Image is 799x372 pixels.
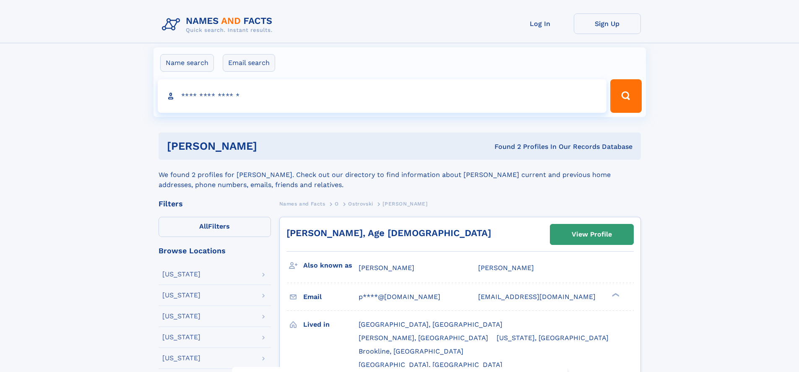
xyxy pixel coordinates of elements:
[162,313,200,320] div: [US_STATE]
[478,293,596,301] span: [EMAIL_ADDRESS][DOMAIN_NAME]
[610,292,620,298] div: ❯
[359,334,488,342] span: [PERSON_NAME], [GEOGRAPHIC_DATA]
[286,228,491,238] a: [PERSON_NAME], Age [DEMOGRAPHIC_DATA]
[158,79,607,113] input: search input
[478,264,534,272] span: [PERSON_NAME]
[159,160,641,190] div: We found 2 profiles for [PERSON_NAME]. Check out our directory to find information about [PERSON_...
[507,13,574,34] a: Log In
[159,200,271,208] div: Filters
[376,142,632,151] div: Found 2 Profiles In Our Records Database
[303,290,359,304] h3: Email
[359,347,463,355] span: Brookline, [GEOGRAPHIC_DATA]
[348,201,373,207] span: Ostrovski
[572,225,612,244] div: View Profile
[223,54,275,72] label: Email search
[610,79,641,113] button: Search Button
[159,13,279,36] img: Logo Names and Facts
[162,355,200,362] div: [US_STATE]
[550,224,633,245] a: View Profile
[159,217,271,237] label: Filters
[303,258,359,273] h3: Also known as
[160,54,214,72] label: Name search
[359,361,502,369] span: [GEOGRAPHIC_DATA], [GEOGRAPHIC_DATA]
[159,247,271,255] div: Browse Locations
[162,292,200,299] div: [US_STATE]
[335,198,339,209] a: O
[279,198,325,209] a: Names and Facts
[574,13,641,34] a: Sign Up
[335,201,339,207] span: O
[497,334,609,342] span: [US_STATE], [GEOGRAPHIC_DATA]
[359,320,502,328] span: [GEOGRAPHIC_DATA], [GEOGRAPHIC_DATA]
[383,201,427,207] span: [PERSON_NAME]
[162,271,200,278] div: [US_STATE]
[359,264,414,272] span: [PERSON_NAME]
[348,198,373,209] a: Ostrovski
[167,141,376,151] h1: [PERSON_NAME]
[303,317,359,332] h3: Lived in
[199,222,208,230] span: All
[162,334,200,341] div: [US_STATE]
